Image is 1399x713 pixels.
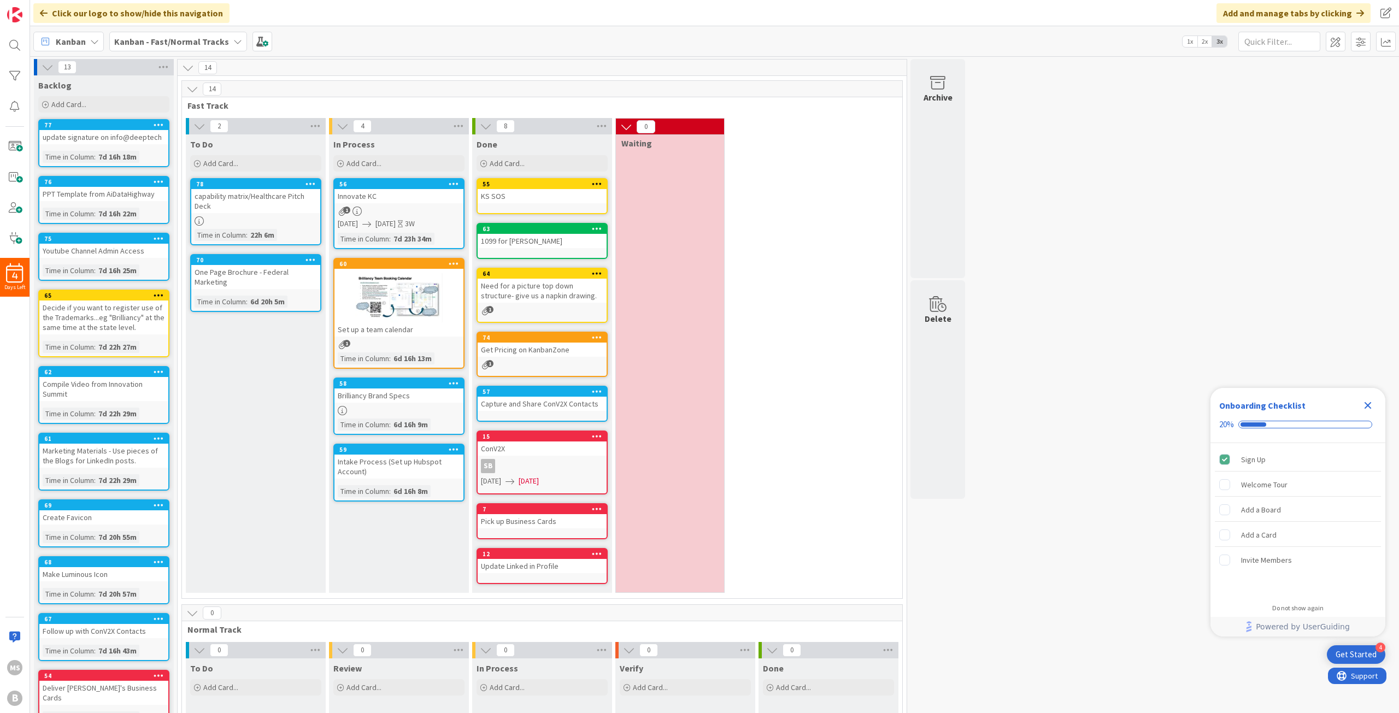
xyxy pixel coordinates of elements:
div: 631099 for [PERSON_NAME] [478,224,607,248]
div: 58 [339,380,463,387]
span: 1 [343,207,350,214]
div: 67Follow up with ConV2X Contacts [39,614,168,638]
b: Kanban - Fast/Normal Tracks [114,36,229,47]
div: 22h 6m [248,229,277,241]
div: 75 [44,235,168,243]
span: : [246,296,248,308]
div: Add a Board [1241,503,1281,516]
span: : [389,419,391,431]
div: 58 [334,379,463,388]
span: Review [333,663,362,674]
div: Innovate KC [334,189,463,203]
div: 76PPT Template from AiDataHighway [39,177,168,201]
div: Sign Up is complete. [1215,447,1381,472]
div: 62Compile Video from Innovation Summit [39,367,168,401]
div: 62 [44,368,168,376]
div: 78 [196,180,320,188]
div: Time in Column [43,408,94,420]
div: 6d 20h 5m [248,296,287,308]
div: 77 [44,121,168,129]
div: Marketing Materials - Use pieces of the Blogs for LinkedIn posts. [39,444,168,468]
div: 7d 22h 29m [96,474,139,486]
div: 59Intake Process (Set up Hubspot Account) [334,445,463,479]
div: 60 [339,260,463,268]
div: Add a Card is incomplete. [1215,523,1381,547]
span: Waiting [621,138,710,149]
div: Delete [925,312,951,325]
span: Add Card... [346,158,381,168]
div: Do not show again [1272,604,1324,612]
span: 1 [486,360,493,367]
div: Sign Up [1241,453,1266,466]
div: 74 [483,334,607,341]
div: 61 [39,434,168,444]
div: Set up a team calendar [334,322,463,337]
div: Time in Column [43,588,94,600]
div: 7d 16h 18m [96,151,139,163]
div: 12 [478,549,607,559]
span: Fast Track [187,100,889,111]
div: Add a Board is incomplete. [1215,498,1381,522]
div: Compile Video from Innovation Summit [39,377,168,401]
span: Add Card... [51,99,86,109]
div: Archive [924,91,953,104]
span: 14 [198,61,217,74]
div: Close Checklist [1359,397,1377,414]
div: 57Capture and Share ConV2X Contacts [478,387,607,411]
div: 6d 16h 8m [391,485,431,497]
div: 7d 22h 29m [96,408,139,420]
div: 64Need for a picture top down structure- give us a napkin drawing. [478,269,607,303]
span: : [94,531,96,543]
span: 0 [210,644,228,657]
div: 7d 16h 25m [96,264,139,276]
div: 56 [339,180,463,188]
span: [DATE] [375,218,396,229]
div: 6d 16h 13m [391,352,434,364]
div: 64 [483,270,607,278]
div: 3W [405,218,415,229]
div: 62 [39,367,168,377]
span: : [94,645,96,657]
span: To Do [190,663,213,674]
span: Add Card... [203,158,238,168]
span: : [389,233,391,245]
span: Add Card... [776,682,811,692]
div: 65Decide if you want to register use of the Trademarks...eg "Brilliancy" at the same time at the ... [39,291,168,334]
div: Time in Column [195,296,246,308]
div: Add a Card [1241,528,1277,541]
span: Backlog [38,80,72,91]
span: 0 [783,644,801,657]
img: Visit kanbanzone.com [7,7,22,22]
div: 7d 16h 22m [96,208,139,220]
div: 75 [39,234,168,244]
div: 68 [39,557,168,567]
span: : [246,229,248,241]
div: 70One Page Brochure - Federal Marketing [191,255,320,289]
span: 0 [496,644,515,657]
div: Follow up with ConV2X Contacts [39,624,168,638]
span: In Process [477,663,518,674]
span: : [389,352,391,364]
div: 57 [483,388,607,396]
div: 74 [478,333,607,343]
div: Brilliancy Brand Specs [334,388,463,403]
div: 76 [44,178,168,186]
span: [DATE] [481,475,501,487]
span: Add Card... [490,158,525,168]
div: Capture and Share ConV2X Contacts [478,397,607,411]
div: 63 [483,225,607,233]
span: : [94,151,96,163]
div: 59 [339,446,463,453]
span: 4 [353,120,372,133]
div: 4 [1376,643,1385,652]
div: 75Youtube Channel Admin Access [39,234,168,258]
span: 1x [1183,36,1197,47]
span: 8 [496,120,515,133]
span: Add Card... [346,682,381,692]
div: 67 [44,615,168,623]
div: 65 [39,291,168,300]
div: 7d 23h 34m [391,233,434,245]
span: 2 [210,120,228,133]
span: Verify [620,663,643,674]
div: Checklist items [1210,443,1385,597]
